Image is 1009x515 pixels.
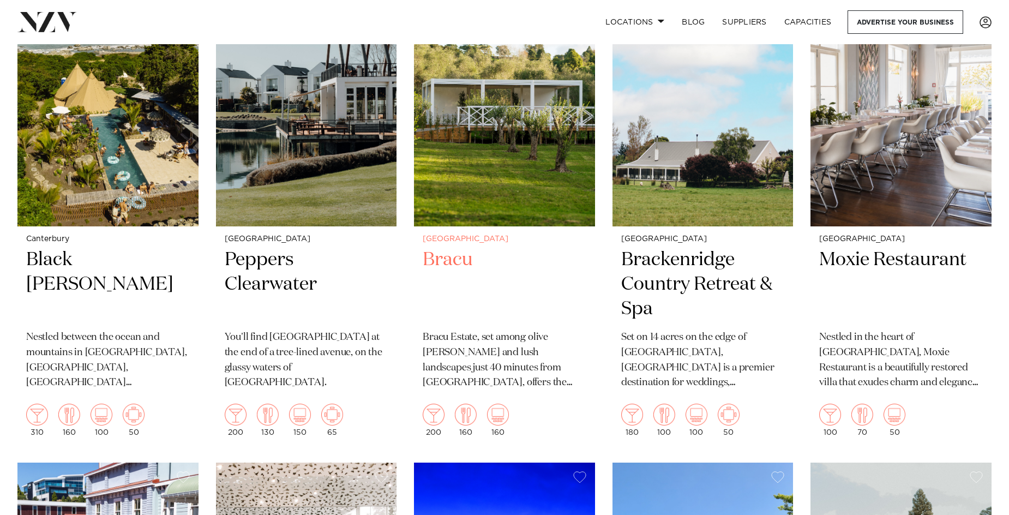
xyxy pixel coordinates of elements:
[621,404,643,426] img: cocktail.png
[819,404,841,426] img: cocktail.png
[91,404,112,436] div: 100
[776,10,840,34] a: Capacities
[123,404,145,436] div: 50
[321,404,343,426] img: meeting.png
[653,404,675,426] img: dining.png
[718,404,740,436] div: 50
[225,404,247,426] img: cocktail.png
[225,330,388,391] p: You'll find [GEOGRAPHIC_DATA] at the end of a tree-lined avenue, on the glassy waters of [GEOGRAP...
[819,248,983,321] h2: Moxie Restaurant
[884,404,905,426] img: theatre.png
[686,404,707,426] img: theatre.png
[851,404,873,436] div: 70
[487,404,509,426] img: theatre.png
[257,404,279,426] img: dining.png
[673,10,713,34] a: BLOG
[819,235,983,243] small: [GEOGRAPHIC_DATA]
[713,10,775,34] a: SUPPLIERS
[851,404,873,426] img: dining.png
[257,404,279,436] div: 130
[621,404,643,436] div: 180
[621,330,785,391] p: Set on 14 acres on the edge of [GEOGRAPHIC_DATA], [GEOGRAPHIC_DATA] is a premier destination for ...
[26,248,190,321] h2: Black [PERSON_NAME]
[819,404,841,436] div: 100
[58,404,80,436] div: 160
[621,248,785,321] h2: Brackenridge Country Retreat & Spa
[26,235,190,243] small: Canterbury
[58,404,80,426] img: dining.png
[423,404,445,426] img: cocktail.png
[455,404,477,436] div: 160
[423,235,586,243] small: [GEOGRAPHIC_DATA]
[455,404,477,426] img: dining.png
[225,404,247,436] div: 200
[597,10,673,34] a: Locations
[225,235,388,243] small: [GEOGRAPHIC_DATA]
[26,330,190,391] p: Nestled between the ocean and mountains in [GEOGRAPHIC_DATA], [GEOGRAPHIC_DATA], [GEOGRAPHIC_DATA...
[423,330,586,391] p: Bracu Estate, set among olive [PERSON_NAME] and lush landscapes just 40 minutes from [GEOGRAPHIC_...
[26,404,48,436] div: 310
[718,404,740,426] img: meeting.png
[289,404,311,436] div: 150
[123,404,145,426] img: meeting.png
[621,235,785,243] small: [GEOGRAPHIC_DATA]
[321,404,343,436] div: 65
[423,404,445,436] div: 200
[423,248,586,321] h2: Bracu
[653,404,675,436] div: 100
[17,12,77,32] img: nzv-logo.png
[848,10,963,34] a: Advertise your business
[884,404,905,436] div: 50
[686,404,707,436] div: 100
[225,248,388,321] h2: Peppers Clearwater
[289,404,311,426] img: theatre.png
[26,404,48,426] img: cocktail.png
[819,330,983,391] p: Nestled in the heart of [GEOGRAPHIC_DATA], Moxie Restaurant is a beautifully restored villa that ...
[487,404,509,436] div: 160
[91,404,112,426] img: theatre.png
